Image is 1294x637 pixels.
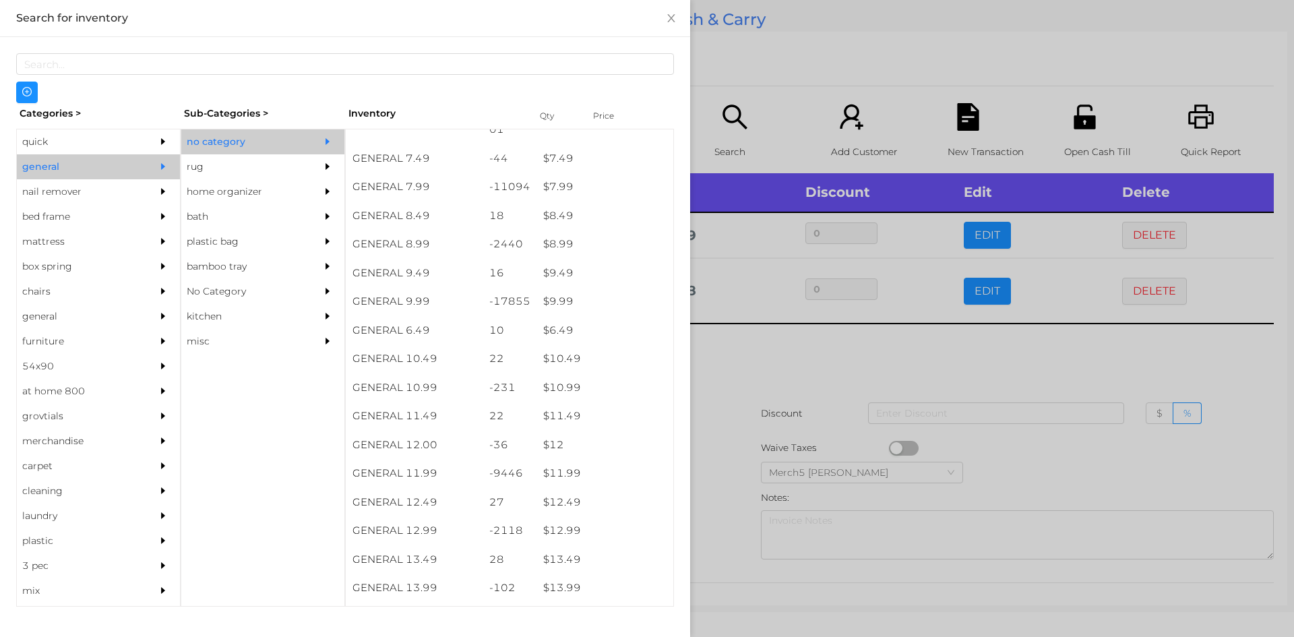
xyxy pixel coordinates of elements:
div: No Category [181,279,304,304]
i: icon: caret-right [158,237,168,246]
div: 3 pec [17,553,140,578]
i: icon: caret-right [323,311,332,321]
i: icon: caret-right [158,411,168,421]
div: carpet [17,454,140,479]
div: $ 12.99 [536,516,673,545]
div: $ 13.99 [536,574,673,603]
div: nail remover [17,179,140,204]
i: icon: caret-right [158,486,168,495]
div: 16 [483,259,537,288]
div: plastic [17,528,140,553]
div: $ 7.49 [536,144,673,173]
div: GENERAL 7.49 [346,144,483,173]
i: icon: caret-right [158,561,168,570]
div: 27 [483,488,537,517]
button: icon: plus-circle [16,82,38,103]
div: bamboo tray [181,254,304,279]
i: icon: caret-right [158,187,168,196]
div: $ 11.99 [536,459,673,488]
div: no category [181,129,304,154]
div: Qty [536,107,577,125]
div: GENERAL 6.49 [346,316,483,345]
div: general [17,154,140,179]
div: appliances [17,603,140,628]
div: GENERAL 8.49 [346,202,483,231]
i: icon: caret-right [158,436,168,446]
div: Search for inventory [16,11,674,26]
div: -9446 [483,459,537,488]
i: icon: caret-right [323,137,332,146]
div: mix [17,578,140,603]
div: $ 10.99 [536,373,673,402]
i: icon: caret-right [158,461,168,471]
div: $ 7.99 [536,173,673,202]
div: 15 [483,603,537,632]
div: $ 11.49 [536,402,673,431]
div: $ 12 [536,431,673,460]
i: icon: caret-right [158,511,168,520]
input: Search... [16,53,674,75]
div: grovtials [17,404,140,429]
div: $ 14.49 [536,603,673,632]
div: $ 9.99 [536,287,673,316]
div: -36 [483,431,537,460]
div: quick [17,129,140,154]
div: bed frame [17,204,140,229]
div: $ 12.49 [536,488,673,517]
div: -2118 [483,516,537,545]
i: icon: caret-right [323,212,332,221]
div: -2440 [483,230,537,259]
div: 10 [483,316,537,345]
i: icon: caret-right [323,237,332,246]
i: icon: caret-right [158,137,168,146]
div: GENERAL 7.99 [346,173,483,202]
div: -17855 [483,287,537,316]
div: $ 8.99 [536,230,673,259]
div: at home 800 [17,379,140,404]
i: icon: caret-right [158,586,168,595]
div: GENERAL 9.99 [346,287,483,316]
div: -231 [483,373,537,402]
div: home organizer [181,179,304,204]
div: $ 10.49 [536,344,673,373]
i: icon: caret-right [323,262,332,271]
div: GENERAL 11.99 [346,459,483,488]
div: -102 [483,574,537,603]
div: GENERAL 12.99 [346,516,483,545]
div: -11094 [483,173,537,202]
i: icon: caret-right [158,286,168,296]
div: cleaning [17,479,140,504]
i: icon: caret-right [158,536,168,545]
div: bath [181,204,304,229]
div: $ 9.49 [536,259,673,288]
div: Price [590,107,644,125]
div: box spring [17,254,140,279]
i: icon: caret-right [158,336,168,346]
div: Inventory [348,107,523,121]
div: GENERAL 9.49 [346,259,483,288]
div: GENERAL 8.99 [346,230,483,259]
i: icon: caret-right [158,262,168,271]
i: icon: caret-right [323,162,332,171]
div: 28 [483,545,537,574]
i: icon: caret-right [158,212,168,221]
div: GENERAL 12.00 [346,431,483,460]
i: icon: close [666,13,677,24]
div: laundry [17,504,140,528]
div: -44 [483,144,537,173]
div: furniture [17,329,140,354]
i: icon: caret-right [323,187,332,196]
div: chairs [17,279,140,304]
i: icon: caret-right [158,162,168,171]
div: GENERAL 11.49 [346,402,483,431]
i: icon: caret-right [323,336,332,346]
div: merchandise [17,429,140,454]
div: GENERAL 10.49 [346,344,483,373]
div: 54x90 [17,354,140,379]
div: 18 [483,202,537,231]
div: GENERAL 10.99 [346,373,483,402]
div: kitchen [181,304,304,329]
div: $ 13.49 [536,545,673,574]
div: Categories > [16,103,181,124]
i: icon: caret-right [158,386,168,396]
